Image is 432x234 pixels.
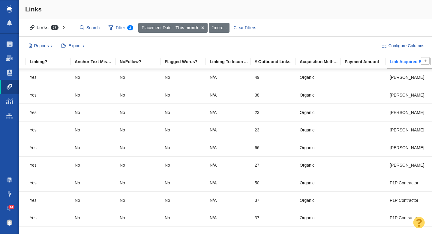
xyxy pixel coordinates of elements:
[300,215,314,220] span: Organic
[75,141,114,154] div: No
[297,209,342,226] td: Organic
[165,60,209,65] a: Flagged Words?
[75,60,119,65] a: Anchor Text Mismatch?
[300,145,314,150] span: Organic
[230,23,259,33] div: Clear Filters
[210,194,249,207] div: N/A
[7,5,12,13] img: buzzstream_logo_iconsimple.png
[165,124,204,137] div: No
[30,176,69,189] div: Yes
[210,211,249,224] div: N/A
[300,198,314,203] span: Organic
[30,60,74,65] a: Linking?
[75,159,114,172] div: No
[210,141,249,154] div: N/A
[255,159,294,172] div: 27
[210,176,249,189] div: N/A
[30,211,69,224] div: Yes
[387,156,432,174] td: Kyle Ochsner
[165,106,204,119] div: No
[120,71,159,84] div: No
[297,156,342,174] td: Organic
[297,174,342,191] td: Organic
[30,194,69,207] div: Yes
[210,71,249,84] div: N/A
[390,162,424,168] span: [PERSON_NAME]
[120,60,164,64] div: NoFollow?
[30,88,69,101] div: Yes
[105,22,136,34] span: Filter
[387,69,432,86] td: Devin Boudreaux
[255,141,294,154] div: 66
[165,60,209,64] div: Flagged Words?
[165,141,204,154] div: No
[300,60,344,65] a: Acquisition Method
[379,41,428,51] button: Configure Columns
[300,75,314,80] span: Organic
[255,60,299,65] a: # Outbound Links
[255,88,294,101] div: 38
[387,174,432,191] td: P1P Contractor
[175,25,198,31] strong: This month
[300,180,314,186] span: Organic
[8,205,15,209] span: 24
[300,110,314,115] span: Organic
[30,106,69,119] div: Yes
[297,121,342,139] td: Organic
[75,60,119,64] div: Anchor text found on the page does not match the anchor text entered into BuzzStream
[390,180,418,186] span: P1P Contractor
[390,215,418,220] span: P1P Contractor
[165,211,204,224] div: No
[297,139,342,156] td: Organic
[165,88,204,101] div: No
[127,25,133,30] span: 3
[75,194,114,207] div: No
[210,159,249,172] div: N/A
[165,194,204,207] div: No
[25,41,56,51] button: Reports
[7,220,13,226] img: 8a21b1a12a7554901d364e890baed237
[255,71,294,84] div: 49
[30,141,69,154] div: Yes
[120,88,159,101] div: No
[390,110,424,115] span: [PERSON_NAME]
[165,176,204,189] div: No
[390,127,424,133] span: [PERSON_NAME]
[210,88,249,101] div: N/A
[120,194,159,207] div: No
[255,106,294,119] div: 23
[75,176,114,189] div: No
[120,141,159,154] div: No
[210,124,249,137] div: N/A
[30,124,69,137] div: Yes
[30,60,74,64] div: Linking?
[255,194,294,207] div: 37
[75,211,114,224] div: No
[120,159,159,172] div: No
[297,86,342,104] td: Organic
[142,25,173,31] span: Placement Date:
[387,192,432,209] td: P1P Contractor
[34,43,49,49] span: Reports
[165,71,204,84] div: No
[300,92,314,98] span: Organic
[30,71,69,84] div: Yes
[75,88,114,101] div: No
[390,92,424,98] span: [PERSON_NAME]
[390,75,424,80] span: [PERSON_NAME]
[345,60,389,64] div: Payment Amount
[255,211,294,224] div: 37
[255,60,299,64] div: # Outbound Links
[297,69,342,86] td: Organic
[297,104,342,121] td: Organic
[297,192,342,209] td: Organic
[387,104,432,121] td: Jim Miller
[77,23,103,33] input: Search
[209,23,229,33] button: 2more...
[255,124,294,137] div: 23
[120,211,159,224] div: No
[390,145,424,150] span: [PERSON_NAME]
[120,176,159,189] div: No
[210,60,254,65] a: Linking To Incorrect?
[387,121,432,139] td: Jim Miller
